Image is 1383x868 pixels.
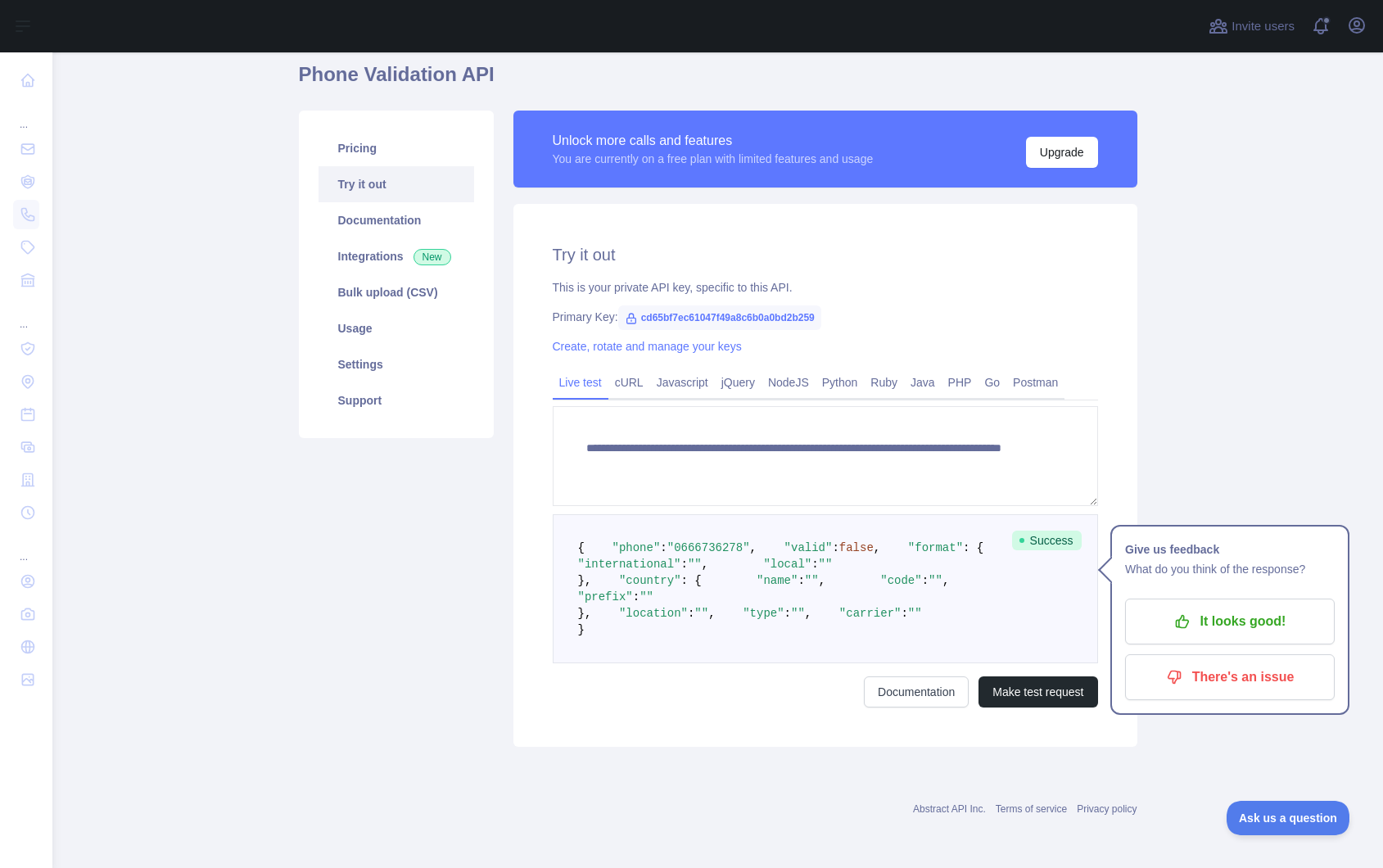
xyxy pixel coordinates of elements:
[1125,559,1335,579] p: What do you think of the response?
[715,369,762,396] a: jQuery
[750,541,757,554] span: ,
[578,541,585,554] span: {
[805,574,819,587] span: ""
[608,369,650,396] a: cURL
[619,574,681,587] span: "country"
[978,676,1097,708] button: Make test request
[553,243,1098,266] h2: Try it out
[1006,369,1064,396] a: Postman
[1232,17,1295,36] span: Invite users
[1227,801,1350,835] iframe: Toggle Customer Support
[743,607,784,620] span: "type"
[414,249,451,265] span: New
[805,607,811,620] span: ,
[688,558,702,571] span: ""
[1077,803,1137,815] a: Privacy policy
[819,574,825,587] span: ,
[819,558,833,571] span: ""
[633,590,640,604] span: :
[839,541,874,554] span: false
[904,369,942,396] a: Java
[798,574,804,587] span: :
[13,531,39,563] div: ...
[578,574,592,587] span: },
[864,369,904,396] a: Ruby
[908,607,922,620] span: ""
[681,558,688,571] span: :
[1012,531,1082,550] span: Success
[922,574,929,587] span: :
[13,98,39,131] div: ...
[319,274,474,310] a: Bulk upload (CSV)
[832,541,838,554] span: :
[319,130,474,166] a: Pricing
[811,558,818,571] span: :
[929,574,942,587] span: ""
[612,541,661,554] span: "phone"
[618,305,821,330] span: cd65bf7ec61047f49a8c6b0a0bd2b259
[553,131,874,151] div: Unlock more calls and features
[578,623,585,636] span: }
[319,238,474,274] a: Integrations New
[908,541,963,554] span: "format"
[553,151,874,167] div: You are currently on a free plan with limited features and usage
[667,541,750,554] span: "0666736278"
[319,382,474,418] a: Support
[578,590,633,604] span: "prefix"
[757,574,798,587] span: "name"
[1026,137,1098,168] button: Upgrade
[963,541,983,554] span: : {
[553,309,1098,325] div: Primary Key:
[762,369,816,396] a: NodeJS
[1205,13,1298,39] button: Invite users
[864,676,969,708] a: Documentation
[913,803,986,815] a: Abstract API Inc.
[13,298,39,331] div: ...
[299,61,1137,101] h1: Phone Validation API
[784,541,833,554] span: "valid"
[319,166,474,202] a: Try it out
[553,369,608,396] a: Live test
[901,607,907,620] span: :
[578,607,592,620] span: },
[694,607,708,620] span: ""
[784,607,791,620] span: :
[650,369,715,396] a: Javascript
[880,574,921,587] span: "code"
[619,607,688,620] span: "location"
[839,607,902,620] span: "carrier"
[553,340,742,353] a: Create, rotate and manage your keys
[1125,540,1335,559] h1: Give us feedback
[553,279,1098,296] div: This is your private API key, specific to this API.
[319,202,474,238] a: Documentation
[791,607,805,620] span: ""
[681,574,702,587] span: : {
[640,590,653,604] span: ""
[708,607,715,620] span: ,
[578,558,681,571] span: "international"
[702,558,708,571] span: ,
[688,607,694,620] span: :
[942,574,949,587] span: ,
[660,541,667,554] span: :
[996,803,1067,815] a: Terms of service
[816,369,865,396] a: Python
[978,369,1006,396] a: Go
[319,310,474,346] a: Usage
[763,558,811,571] span: "local"
[319,346,474,382] a: Settings
[942,369,978,396] a: PHP
[874,541,880,554] span: ,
